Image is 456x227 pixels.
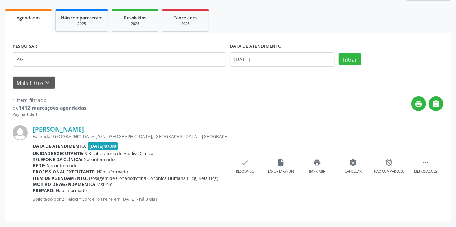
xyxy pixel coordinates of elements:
span: Não compareceram [61,15,103,21]
p: Solicitado por Zirleidclif Cordeiro Freire em [DATE] - há 3 dias [33,196,227,202]
b: Item de agendamento: [33,175,88,181]
b: Telefone da clínica: [33,156,82,163]
div: Resolvido [236,169,254,174]
span: Não informado [47,163,78,169]
div: Menos ações [414,169,437,174]
label: PESQUISAR [13,41,37,52]
b: Unidade executante: [33,150,84,156]
div: Cancelar [345,169,362,174]
div: Não compareceu [374,169,404,174]
button: print [411,96,426,111]
i: alarm_off [385,159,393,167]
div: Página 1 de 1 [13,112,86,118]
div: 2025 [167,21,204,27]
span: Dosagem de Gonadotrofina Corionica Humana (Hcg, Beta Hcg) [89,175,219,181]
button:  [429,96,443,111]
span: Cancelados [174,15,198,21]
i: cancel [349,159,357,167]
i: insert_drive_file [277,159,285,167]
span: Resolvidos [124,15,146,21]
i:  [421,159,429,167]
button: Mais filtroskeyboard_arrow_down [13,77,55,89]
span: Não informado [84,156,115,163]
span: Agendados [17,15,40,21]
span: S B Laboratorio de Analise Clinica [85,150,154,156]
strong: 1412 marcações agendadas [19,104,86,111]
b: Data de atendimento: [33,143,86,149]
div: 1 item filtrado [13,96,86,104]
b: Rede: [33,163,45,169]
label: DATA DE ATENDIMENTO [230,41,282,52]
span: [DATE] 07:00 [88,142,118,150]
button: Filtrar [339,53,361,65]
input: Selecione um intervalo [230,52,335,67]
input: Nome, CNS [13,52,226,67]
i: print [313,159,321,167]
div: 2025 [117,21,153,27]
i: check [241,159,249,167]
i: keyboard_arrow_down [44,79,52,87]
i:  [432,100,440,108]
div: de [13,104,86,112]
b: Preparo: [33,187,55,194]
a: [PERSON_NAME] [33,125,84,133]
div: Exportar (PDF) [268,169,294,174]
div: 2025 [61,21,103,27]
span: rastreio [97,181,113,187]
img: img [13,125,28,140]
div: Fazenda [GEOGRAPHIC_DATA], S/N, [GEOGRAPHIC_DATA], [GEOGRAPHIC_DATA] - [GEOGRAPHIC_DATA] [33,133,227,140]
div: Imprimir [309,169,325,174]
span: Não informado [97,169,128,175]
b: Profissional executante: [33,169,96,175]
span: Não informado [56,187,87,194]
i: print [415,100,423,108]
b: Motivo de agendamento: [33,181,95,187]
